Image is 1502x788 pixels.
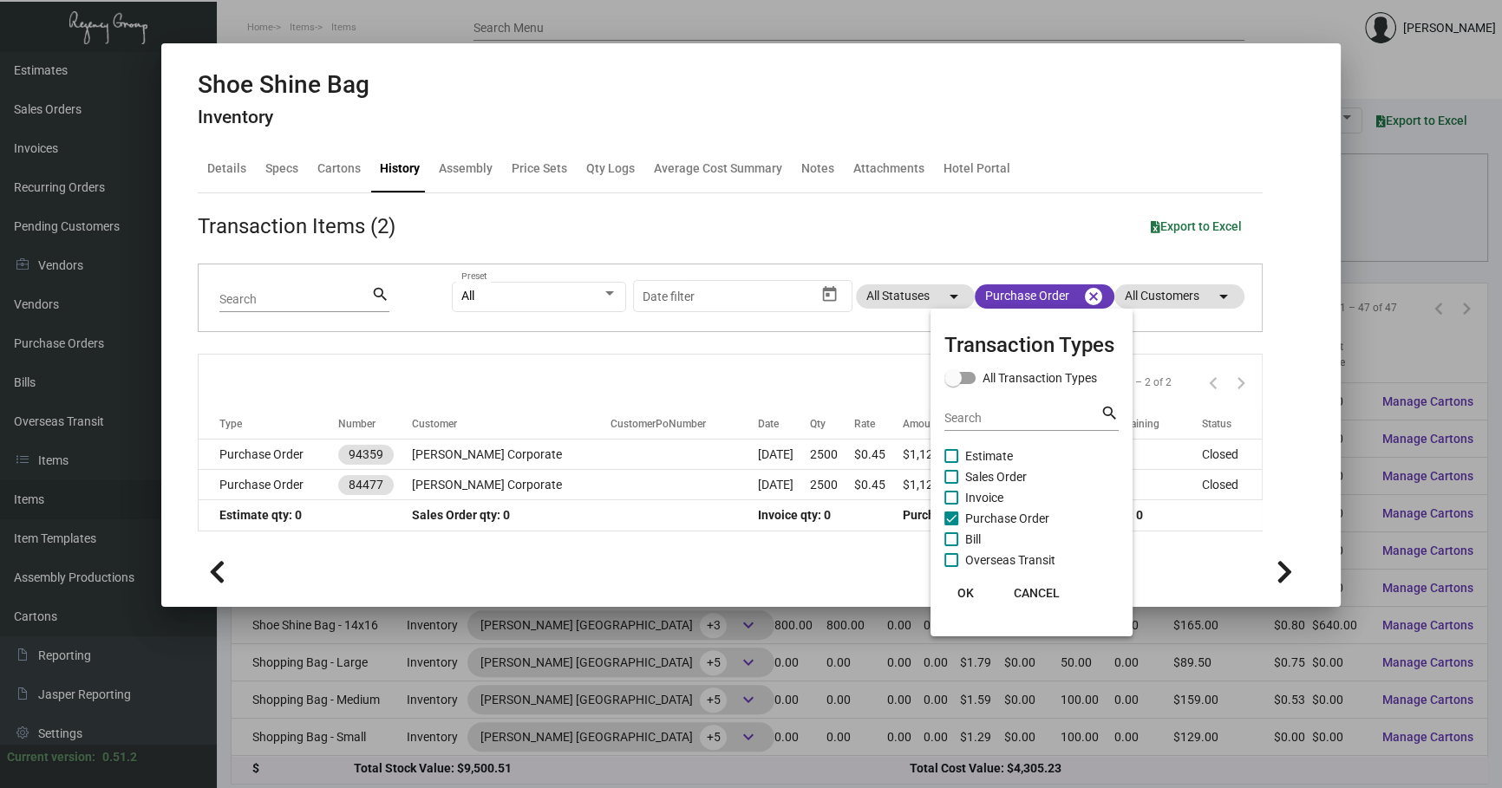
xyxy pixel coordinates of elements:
div: 0.51.2 [102,748,137,766]
div: Current version: [7,748,95,766]
span: Sales Order [965,466,1027,487]
span: All Transaction Types [983,368,1097,388]
span: Overseas Transit [965,550,1055,570]
button: OK [937,577,993,609]
mat-icon: search [1100,403,1119,424]
mat-card-title: Transaction Types [944,329,1119,361]
span: Invoice [965,487,1003,508]
span: Estimate [965,446,1013,466]
button: CANCEL [1000,577,1074,609]
span: Bill [965,529,981,550]
span: CANCEL [1014,586,1060,600]
span: OK [957,586,974,600]
span: Purchase Order [965,508,1049,529]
